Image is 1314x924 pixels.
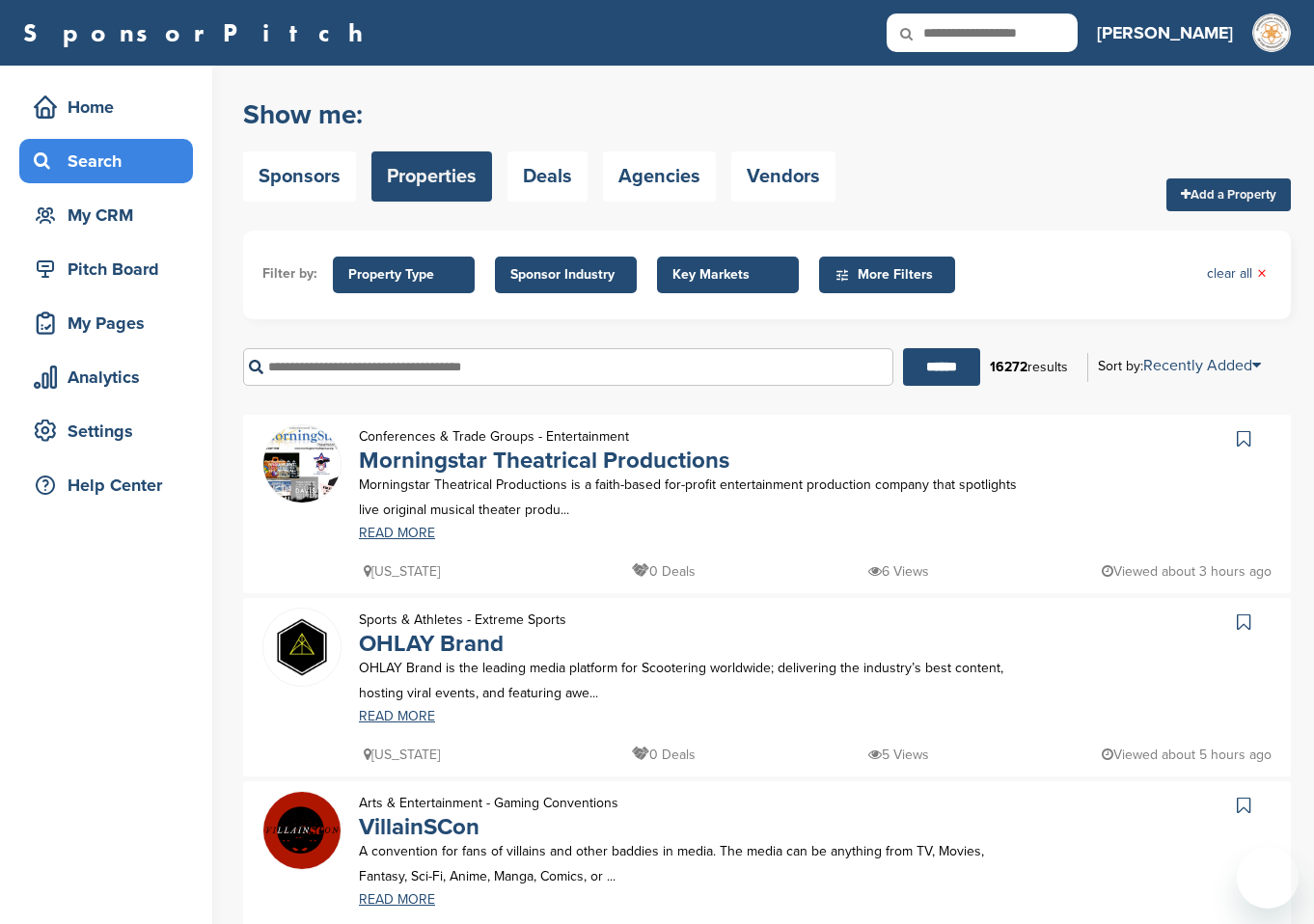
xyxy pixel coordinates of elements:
p: 0 Deals [632,559,696,584]
span: × [1257,263,1267,285]
a: Agencies [603,151,716,202]
a: SponsorPitch [23,20,375,45]
a: VillainSCon [359,813,479,841]
a: READ MORE [359,893,1020,907]
a: Sponsors [243,151,356,202]
p: Viewed about 5 hours ago [1102,743,1272,767]
p: 5 Views [868,743,929,767]
p: 6 Views [868,559,929,584]
p: 0 Deals [632,743,696,767]
a: Analytics [19,355,193,399]
a: clear all× [1207,263,1267,285]
p: Sports & Athletes - Extreme Sports [359,608,566,632]
p: Viewed about 3 hours ago [1102,559,1272,584]
a: Add a Property [1166,178,1291,211]
p: [US_STATE] [364,743,440,767]
p: Conferences & Trade Groups - Entertainment [359,424,729,448]
span: Property Type [348,264,459,285]
iframe: Button to launch messaging window [1237,847,1299,909]
h3: [PERSON_NAME] [1097,19,1233,46]
a: Search [19,139,193,183]
div: Sort by: [1098,358,1261,373]
span: More Filters [835,264,945,285]
div: Analytics [29,360,193,394]
p: Arts & Entertainment - Gaming Conventions [359,791,618,815]
a: OHLAY Brand [359,630,504,658]
a: Settings [19,409,193,453]
a: Home [19,85,193,129]
img: Iaesdp logo [1252,14,1291,52]
p: A convention for fans of villains and other baddies in media. The media can be anything from TV, ... [359,839,1020,887]
img: Ohlay symbol favicon [263,609,341,686]
div: Help Center [29,468,193,503]
a: My CRM [19,193,193,237]
img: Villainscon 2 (logo) [263,792,341,869]
div: results [980,351,1078,384]
a: Vendors [731,151,835,202]
span: Key Markets [672,264,783,285]
a: Properties [371,151,492,202]
a: Deals [507,151,588,202]
a: Pitch Board [19,247,193,291]
div: Home [29,90,193,124]
a: Help Center [19,463,193,507]
a: [PERSON_NAME] [1097,12,1233,54]
div: My Pages [29,306,193,340]
div: Settings [29,414,193,448]
li: Filter by: [262,263,317,285]
p: Morningstar Theatrical Productions is a faith-based for-profit entertainment production company t... [359,473,1020,521]
div: My CRM [29,198,193,232]
a: READ MORE [359,710,1020,723]
a: READ MORE [359,527,1020,540]
div: Search [29,144,193,178]
p: [US_STATE] [364,559,440,584]
b: 16272 [990,359,1027,375]
div: Pitch Board [29,252,193,286]
a: Morningstar Theatrical Productions [359,447,729,475]
img: Morningstar theatrical productions logo ad [263,425,341,503]
p: OHLAY Brand is the leading media platform for Scootering worldwide; delivering the industry’s bes... [359,656,1020,704]
a: My Pages [19,301,193,345]
span: Sponsor Industry [510,264,621,285]
a: Recently Added [1143,356,1261,375]
h2: Show me: [243,97,835,132]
